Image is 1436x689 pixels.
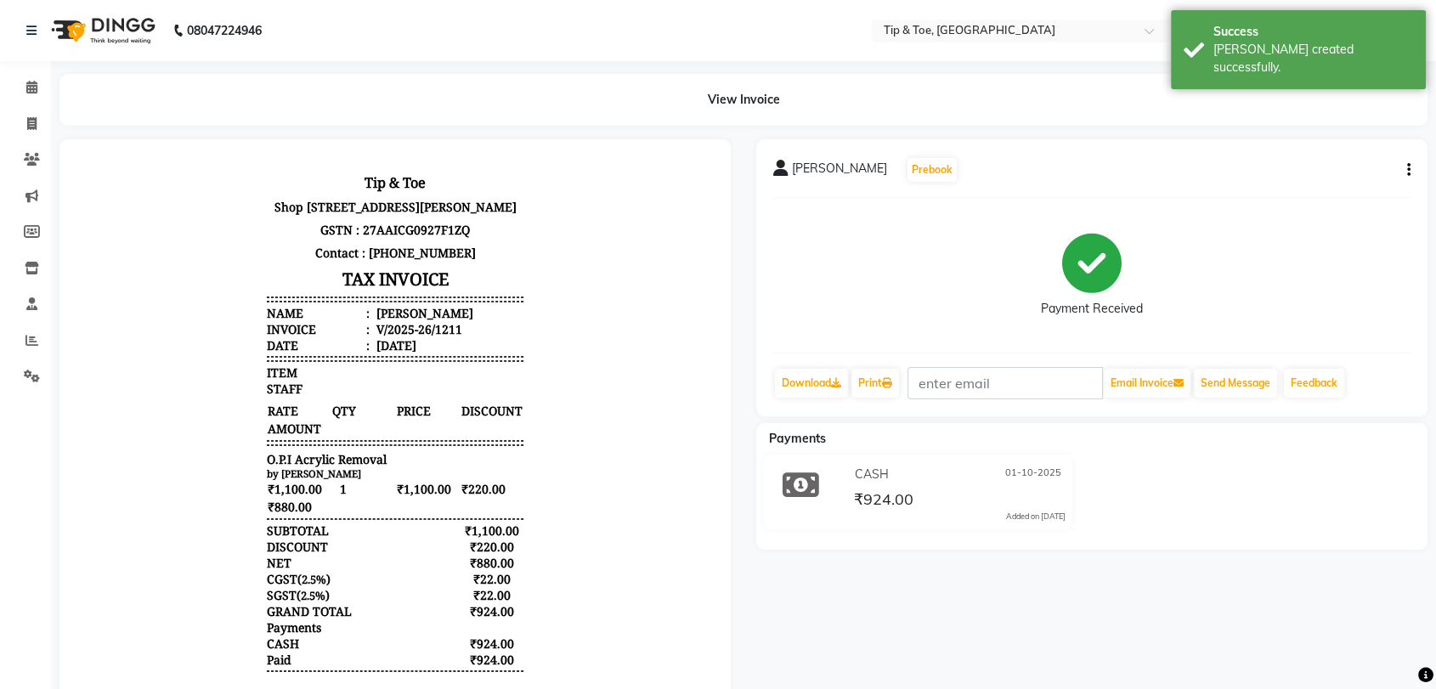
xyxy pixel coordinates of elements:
[190,415,254,431] div: ( )
[290,149,293,165] span: :
[190,208,221,224] span: ITEM
[190,366,252,382] div: SUBTOTAL
[59,74,1428,126] div: View Invoice
[190,108,447,138] h3: TAX INVOICE
[190,224,226,240] span: STAFF
[190,14,447,39] h3: Tip & Toe
[190,181,293,197] div: Date
[190,324,253,342] span: ₹1,100.00
[775,369,848,398] a: Download
[225,415,250,431] span: 2.5%
[190,342,253,359] span: ₹880.00
[190,479,223,495] span: CASH
[1006,511,1066,522] div: Added on [DATE]
[384,479,447,495] div: ₹924.00
[190,398,215,415] div: NET
[1104,369,1190,398] button: Email Invoice
[384,447,447,463] div: ₹924.00
[190,415,221,431] span: CGST
[297,165,386,181] div: V/2025-26/1211
[43,7,160,54] img: logo
[384,246,447,263] span: DISCOUNT
[384,324,447,342] span: ₹220.00
[384,495,447,511] div: ₹924.00
[384,415,447,431] div: ₹22.00
[1284,369,1344,398] a: Feedback
[854,489,913,513] span: ₹924.00
[297,181,340,197] div: [DATE]
[190,526,447,655] p: Terms & Conditions Complimentary Services available only [DATE] (only for Permanent Nail Extensio...
[224,432,249,447] span: 2.5%
[190,149,293,165] div: Name
[1194,369,1277,398] button: Send Message
[297,149,397,165] div: [PERSON_NAME]
[190,431,220,447] span: SGST
[190,165,293,181] div: Invoice
[290,181,293,197] span: :
[190,85,447,108] p: Contact : [PHONE_NUMBER]
[1213,41,1413,76] div: Bill created successfully.
[190,39,447,62] p: Shop [STREET_ADDRESS][PERSON_NAME]
[190,431,253,447] div: ( )
[190,463,245,479] div: Payments
[255,246,318,263] span: QTY
[190,62,447,85] p: GSTN : 27AAICG0927F1ZQ
[1213,23,1413,41] div: Success
[384,398,447,415] div: ₹880.00
[907,158,957,182] button: Prebook
[384,431,447,447] div: ₹22.00
[190,382,252,398] div: DISCOUNT
[769,431,826,446] span: Payments
[319,324,382,342] span: ₹1,100.00
[190,246,253,263] span: RATE
[1041,300,1143,318] div: Payment Received
[187,7,262,54] b: 08047224946
[255,324,318,342] span: 1
[907,367,1103,399] input: enter email
[190,311,285,324] small: by [PERSON_NAME]
[851,369,899,398] a: Print
[319,246,382,263] span: PRICE
[792,160,887,184] span: [PERSON_NAME]
[190,495,215,511] div: Paid
[855,466,889,483] span: CASH
[190,263,253,281] span: AMOUNT
[384,366,447,382] div: ₹1,100.00
[190,295,310,311] span: O.P.I Acrylic Removal
[290,165,293,181] span: :
[384,382,447,398] div: ₹220.00
[190,447,275,463] div: GRAND TOTAL
[1005,466,1061,483] span: 01-10-2025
